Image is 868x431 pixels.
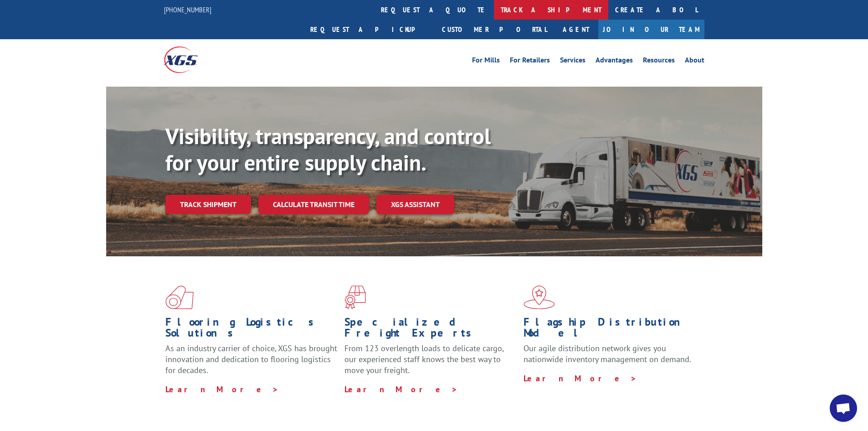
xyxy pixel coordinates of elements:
[344,343,517,384] p: From 123 overlength loads to delicate cargo, our experienced staff knows the best way to move you...
[524,317,696,343] h1: Flagship Distribution Model
[830,395,857,422] div: Open chat
[472,57,500,67] a: For Mills
[524,343,691,364] span: Our agile distribution network gives you nationwide inventory management on demand.
[165,317,338,343] h1: Flooring Logistics Solutions
[643,57,675,67] a: Resources
[435,20,554,39] a: Customer Portal
[344,317,517,343] h1: Specialized Freight Experts
[165,343,337,375] span: As an industry carrier of choice, XGS has brought innovation and dedication to flooring logistics...
[165,286,194,309] img: xgs-icon-total-supply-chain-intelligence-red
[554,20,598,39] a: Agent
[164,5,211,14] a: [PHONE_NUMBER]
[598,20,704,39] a: Join Our Team
[510,57,550,67] a: For Retailers
[165,384,279,395] a: Learn More >
[165,122,491,177] b: Visibility, transparency, and control for your entire supply chain.
[560,57,586,67] a: Services
[524,373,637,384] a: Learn More >
[524,286,555,309] img: xgs-icon-flagship-distribution-model-red
[344,286,366,309] img: xgs-icon-focused-on-flooring-red
[685,57,704,67] a: About
[258,195,369,214] a: Calculate transit time
[303,20,435,39] a: Request a pickup
[596,57,633,67] a: Advantages
[344,384,458,395] a: Learn More >
[376,195,454,214] a: XGS ASSISTANT
[165,195,251,214] a: Track shipment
